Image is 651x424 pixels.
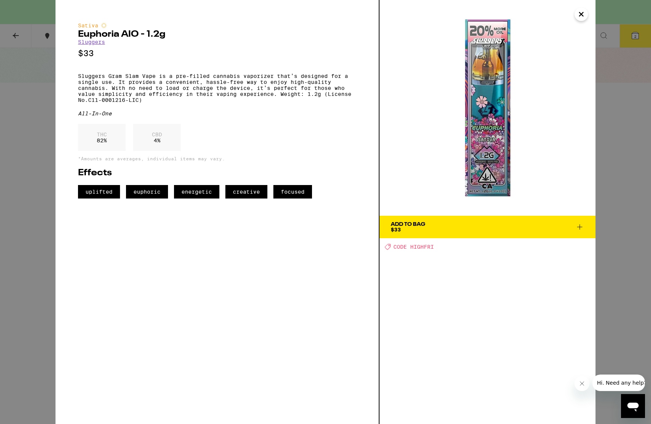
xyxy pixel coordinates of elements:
div: All-In-One [78,110,356,116]
span: creative [225,185,267,199]
span: uplifted [78,185,120,199]
button: Close [574,7,588,21]
span: Hi. Need any help? [4,5,54,11]
div: Sativa [78,22,356,28]
p: $33 [78,49,356,58]
img: sativaColor.svg [101,22,107,28]
h2: Effects [78,169,356,178]
iframe: Close message [574,376,589,391]
div: 4 % [133,124,181,151]
a: Sluggers [78,39,105,45]
p: THC [97,131,107,137]
h2: Euphoria AIO - 1.2g [78,30,356,39]
span: $33 [391,227,401,233]
span: CODE HIGHFRI [393,244,434,250]
iframe: Message from company [592,375,645,391]
div: Add To Bag [391,222,425,227]
div: 82 % [78,124,126,151]
p: CBD [152,131,162,137]
p: *Amounts are averages, individual items may vary. [78,156,356,161]
iframe: Button to launch messaging window [621,394,645,418]
button: Add To Bag$33 [379,216,595,238]
span: energetic [174,185,219,199]
span: euphoric [126,185,168,199]
p: Sluggers Gram Slam Vape is a pre-filled cannabis vaporizer that’s designed for a single use. It p... [78,73,356,103]
span: focused [273,185,312,199]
